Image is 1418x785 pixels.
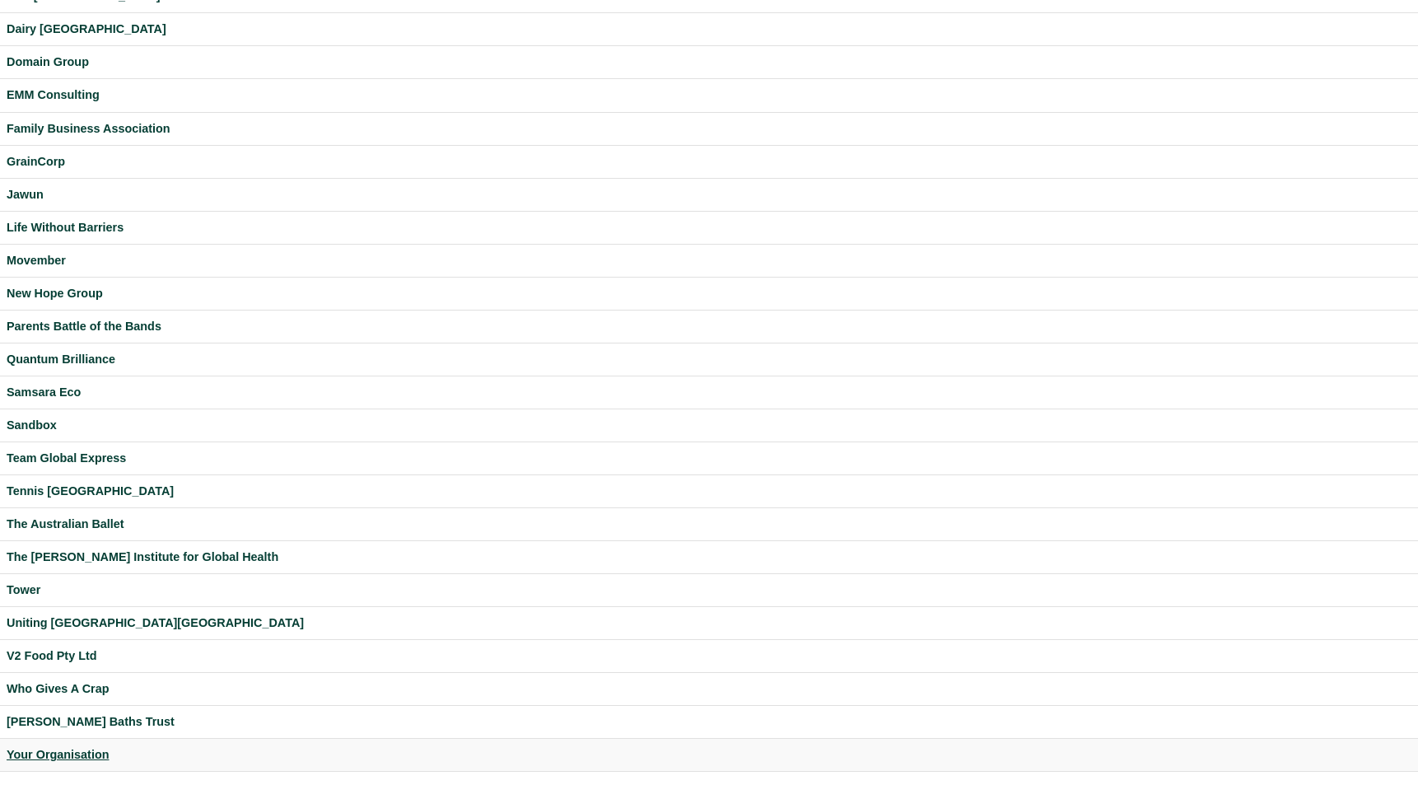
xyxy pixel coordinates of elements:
[7,449,1411,468] a: Team Global Express
[7,482,1411,501] a: Tennis [GEOGRAPHIC_DATA]
[7,680,1411,699] a: Who Gives A Crap
[7,548,1411,567] a: The [PERSON_NAME] Institute for Global Health
[7,317,1411,336] a: Parents Battle of the Bands
[7,581,1411,600] a: Tower
[7,383,1411,402] a: Samsara Eco
[7,53,1411,72] a: Domain Group
[7,647,1411,666] a: V2 Food Pty Ltd
[7,152,1411,171] a: GrainCorp
[7,218,1411,237] a: Life Without Barriers
[7,251,1411,270] a: Movember
[7,86,1411,105] a: EMM Consulting
[7,119,1411,138] a: Family Business Association
[7,745,1411,764] a: Your Organisation
[7,713,1411,731] a: [PERSON_NAME] Baths Trust
[7,185,1411,204] a: Jawun
[7,20,1411,39] a: Dairy [GEOGRAPHIC_DATA]
[7,614,1411,633] a: Uniting [GEOGRAPHIC_DATA][GEOGRAPHIC_DATA]
[7,515,1411,534] a: The Australian Ballet
[7,350,1411,369] a: Quantum Brilliance
[7,416,1411,435] a: Sandbox
[7,284,1411,303] a: New Hope Group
